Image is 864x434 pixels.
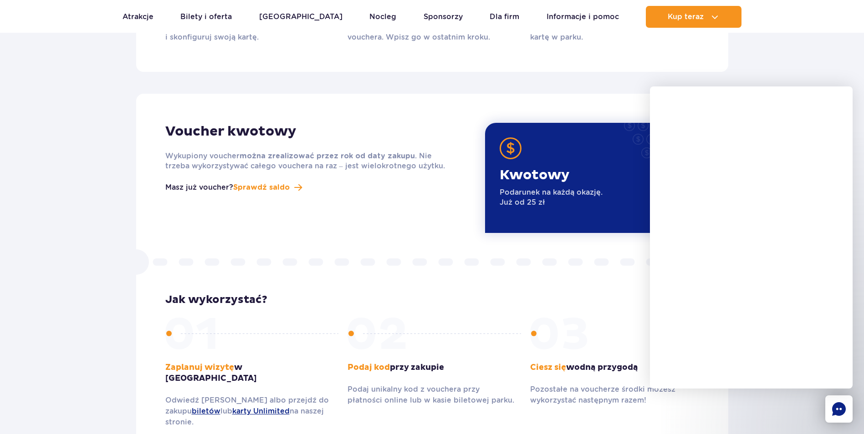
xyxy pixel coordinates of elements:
[348,362,516,373] p: przy zakupie
[668,13,704,21] span: Kup teraz
[500,187,603,207] p: Podarunek na każdą okazję. Już od 25 zł
[348,362,390,373] span: Podaj kod
[259,6,343,28] a: [GEOGRAPHIC_DATA]
[165,395,334,428] p: Odwiedź [PERSON_NAME] albo przejdź do zakupu lub na naszej stronie.
[547,6,619,28] a: Informacje i pomoc
[490,6,519,28] a: Dla firm
[530,362,566,373] span: Ciesz się
[646,6,741,28] button: Kup teraz
[165,362,334,384] p: w [GEOGRAPHIC_DATA]
[192,407,220,415] a: biletów
[232,407,290,415] a: karty Unlimited
[165,123,455,140] h2: Voucher kwotowy
[825,395,853,423] div: Chat
[180,6,232,28] a: Bilety i oferta
[165,182,233,193] p: Masz już voucher?
[233,182,302,193] button: Sprawdź saldo
[500,167,603,184] p: Kwotowy
[650,86,853,389] iframe: chatbot
[123,6,153,28] a: Atrakcje
[530,384,699,406] p: Pozostałe na voucherze środki możesz wykorzystać następnym razem!
[240,152,415,160] strong: można zrealizować przez rok od daty zakupu
[530,362,699,373] p: wodną przygodą
[424,6,463,28] a: Sponsorzy
[165,293,699,307] h3: Jak wykorzystać?
[369,6,396,28] a: Nocleg
[233,182,290,193] span: Sprawdź saldo
[165,151,455,171] p: Wykupiony voucher . Nie trzeba wykorzystywać całego vouchera na raz – jest wielokrotnego użytku.
[348,384,516,406] p: Podaj unikalny kod z vouchera przy płatności online lub w kasie biletowej parku.
[165,362,234,373] span: Zaplanuj wizytę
